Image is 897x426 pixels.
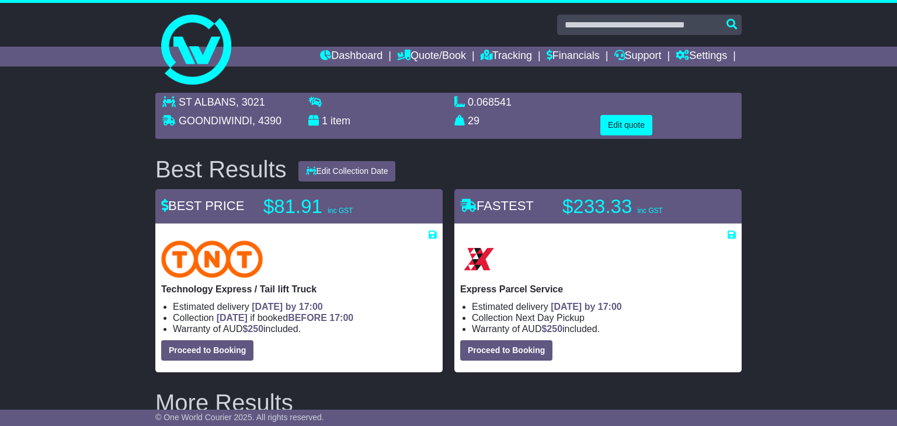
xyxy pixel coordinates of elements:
[547,47,600,67] a: Financials
[331,115,350,127] span: item
[179,96,236,108] span: ST ALBANS
[252,115,281,127] span: , 4390
[541,324,562,334] span: $
[676,47,727,67] a: Settings
[173,312,437,323] li: Collection
[322,115,328,127] span: 1
[637,207,662,215] span: inc GST
[161,198,244,213] span: BEST PRICE
[460,340,552,361] button: Proceed to Booking
[320,47,383,67] a: Dashboard
[173,301,437,312] li: Estimated delivery
[460,198,534,213] span: FASTEST
[472,312,736,323] li: Collection
[217,313,353,323] span: if booked
[155,390,742,415] h2: More Results
[173,323,437,334] li: Warranty of AUD included.
[242,324,263,334] span: $
[161,340,253,361] button: Proceed to Booking
[217,313,248,323] span: [DATE]
[179,115,252,127] span: GOONDIWINDI
[397,47,466,67] a: Quote/Book
[328,207,353,215] span: inc GST
[161,240,263,278] img: TNT Domestic: Technology Express / Tail lift Truck
[481,47,532,67] a: Tracking
[329,313,353,323] span: 17:00
[562,195,708,218] p: $233.33
[472,301,736,312] li: Estimated delivery
[288,313,327,323] span: BEFORE
[298,161,396,181] button: Edit Collection Date
[614,47,662,67] a: Support
[236,96,265,108] span: , 3021
[263,195,409,218] p: $81.91
[252,302,323,312] span: [DATE] by 17:00
[149,156,293,182] div: Best Results
[460,240,498,278] img: Border Express: Express Parcel Service
[248,324,263,334] span: 250
[600,115,652,135] button: Edit quote
[551,302,622,312] span: [DATE] by 17:00
[516,313,585,323] span: Next Day Pickup
[472,323,736,334] li: Warranty of AUD included.
[161,284,437,295] p: Technology Express / Tail lift Truck
[468,96,512,108] span: 0.068541
[547,324,562,334] span: 250
[155,413,324,422] span: © One World Courier 2025. All rights reserved.
[468,115,479,127] span: 29
[460,284,736,295] p: Express Parcel Service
